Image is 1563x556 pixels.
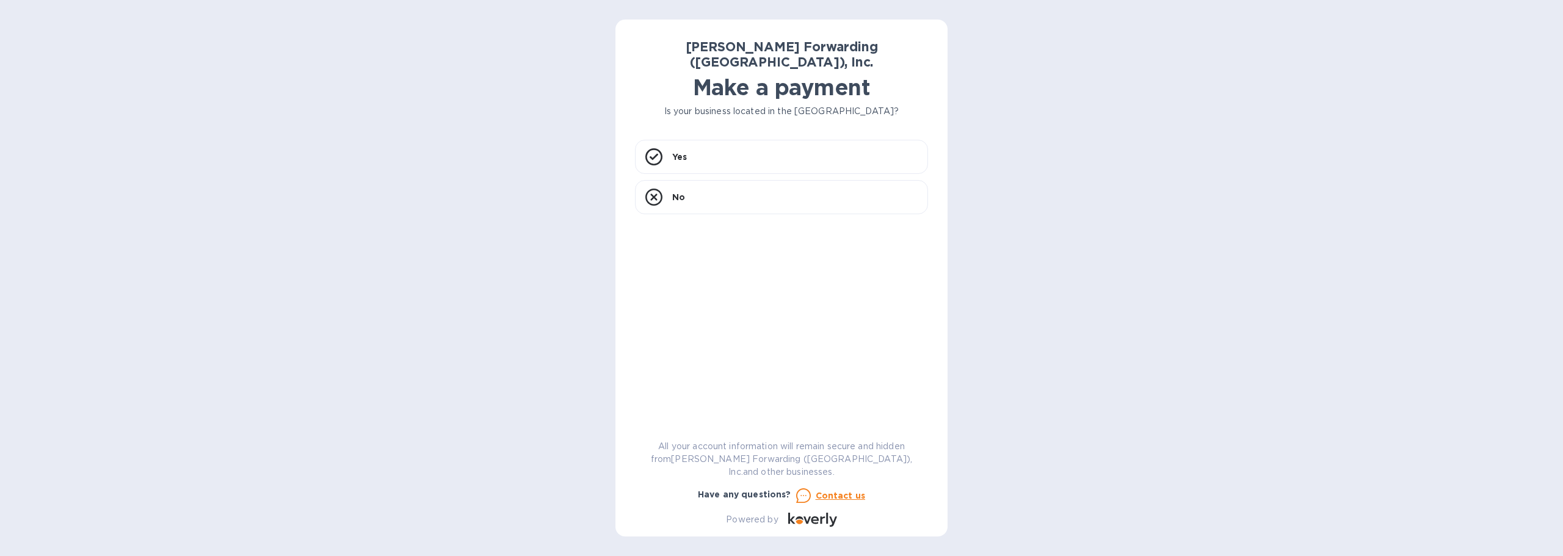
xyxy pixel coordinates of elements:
p: No [672,191,685,203]
u: Contact us [816,491,866,500]
p: Is your business located in the [GEOGRAPHIC_DATA]? [635,105,928,118]
p: Powered by [726,513,778,526]
b: [PERSON_NAME] Forwarding ([GEOGRAPHIC_DATA]), Inc. [686,39,878,70]
p: All your account information will remain secure and hidden from [PERSON_NAME] Forwarding ([GEOGRA... [635,440,928,478]
b: Have any questions? [698,489,791,499]
h1: Make a payment [635,74,928,100]
p: Yes [672,151,687,163]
